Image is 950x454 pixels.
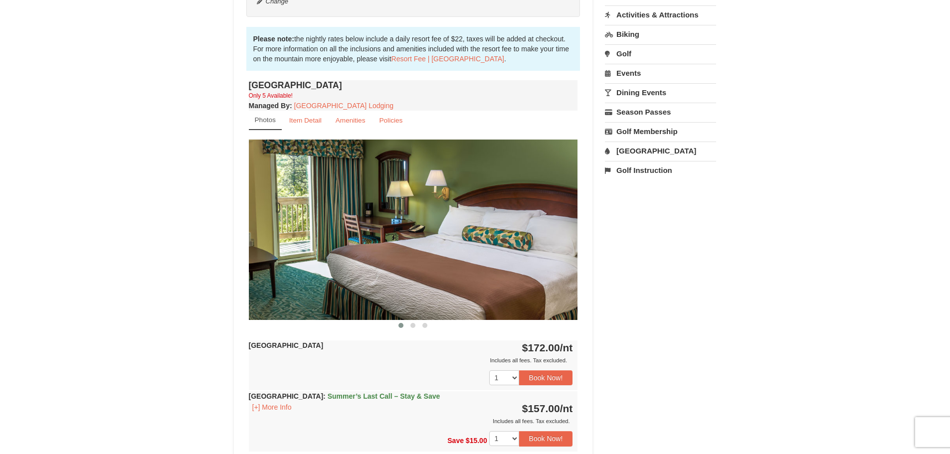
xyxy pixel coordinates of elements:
[522,403,560,414] span: $157.00
[605,122,716,141] a: Golf Membership
[294,102,393,110] a: [GEOGRAPHIC_DATA] Lodging
[560,342,573,353] span: /nt
[249,111,282,130] a: Photos
[323,392,326,400] span: :
[605,83,716,102] a: Dining Events
[253,35,294,43] strong: Please note:
[249,402,295,413] button: [+] More Info
[522,342,573,353] strong: $172.00
[249,416,573,426] div: Includes all fees. Tax excluded.
[336,117,366,124] small: Amenities
[391,55,504,63] a: Resort Fee | [GEOGRAPHIC_DATA]
[605,25,716,43] a: Biking
[605,5,716,24] a: Activities & Attractions
[379,117,402,124] small: Policies
[560,403,573,414] span: /nt
[249,102,290,110] span: Managed By
[605,64,716,82] a: Events
[283,111,328,130] a: Item Detail
[605,103,716,121] a: Season Passes
[519,370,573,385] button: Book Now!
[447,437,464,445] span: Save
[466,437,487,445] span: $15.00
[328,392,440,400] span: Summer’s Last Call – Stay & Save
[605,142,716,160] a: [GEOGRAPHIC_DATA]
[246,27,580,71] div: the nightly rates below include a daily resort fee of $22, taxes will be added at checkout. For m...
[249,140,578,319] img: 18876286-36-6bbdb14b.jpg
[249,355,573,365] div: Includes all fees. Tax excluded.
[255,116,276,124] small: Photos
[249,392,440,400] strong: [GEOGRAPHIC_DATA]
[249,341,324,349] strong: [GEOGRAPHIC_DATA]
[289,117,322,124] small: Item Detail
[249,92,293,99] small: Only 5 Available!
[605,161,716,179] a: Golf Instruction
[249,80,578,90] h4: [GEOGRAPHIC_DATA]
[373,111,409,130] a: Policies
[519,431,573,446] button: Book Now!
[249,102,292,110] strong: :
[329,111,372,130] a: Amenities
[605,44,716,63] a: Golf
